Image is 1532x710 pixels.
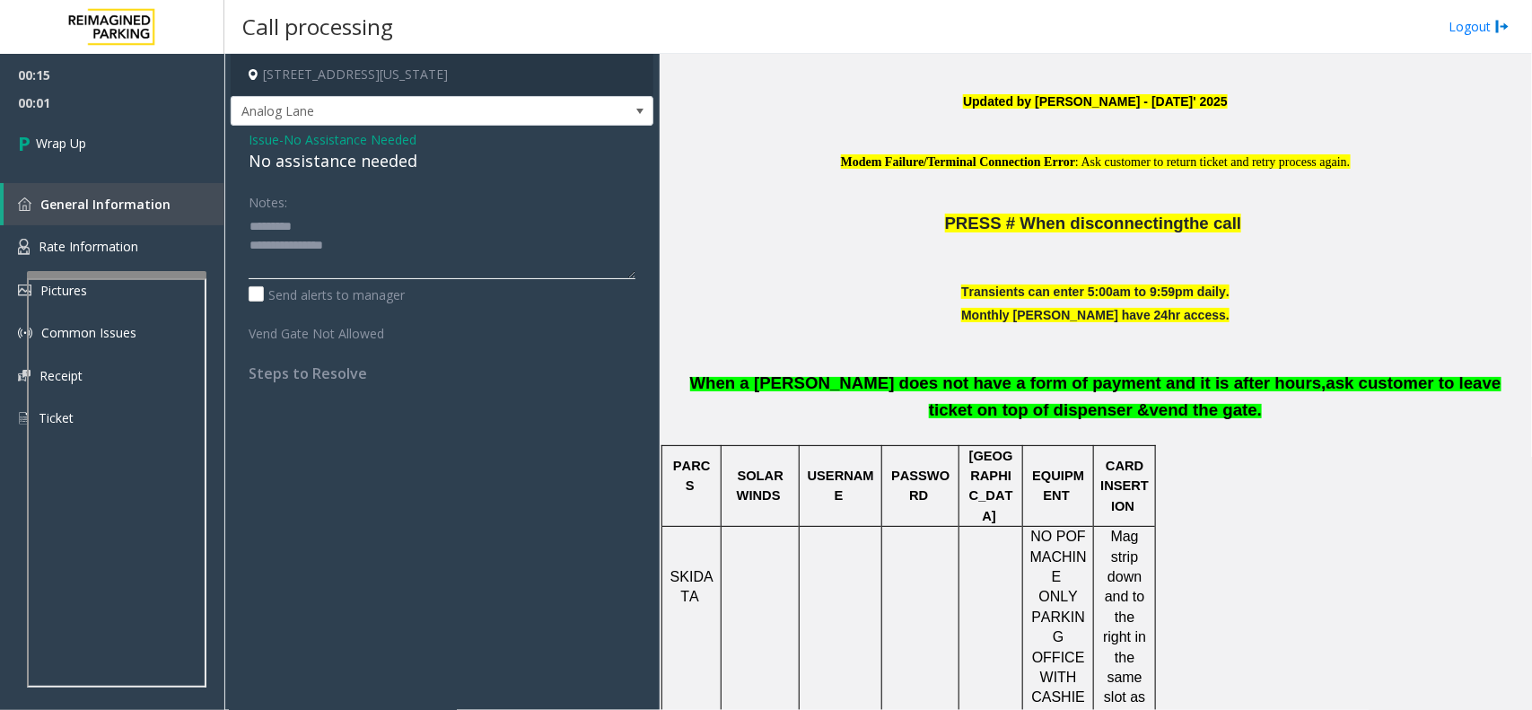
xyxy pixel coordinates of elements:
span: USERNAME [808,469,874,503]
span: EQUIPMENT [1032,469,1084,503]
b: Monthly [PERSON_NAME] have 24hr access. [961,308,1230,322]
span: : Ask customer to return ticket and retry process again. [1075,155,1350,169]
img: 'icon' [18,239,30,255]
font: Updated by [PERSON_NAME] - [DATE]' 2025 [963,94,1228,109]
a: Logout [1449,17,1510,36]
h3: Call processing [233,4,402,48]
span: PASSWORD [891,469,950,503]
h4: [STREET_ADDRESS][US_STATE] [231,54,653,96]
img: 'icon' [18,410,30,426]
h4: Steps to Resolve [249,365,635,382]
span: Issue [249,130,279,149]
img: 'icon' [18,326,32,340]
span: NO POF MACHINE [1030,529,1087,584]
a: General Information [4,183,224,225]
span: Rate Information [39,238,138,255]
span: Analog Lane [232,97,568,126]
span: - [279,131,416,148]
span: Wrap Up [36,134,86,153]
span: the call [1184,214,1241,232]
span: When a [PERSON_NAME] does not have a form of payment and it is after hours, [690,373,1326,392]
img: 'icon' [18,197,31,211]
span: vend the gate. [1150,400,1262,419]
span: SOLAR WINDS [737,469,784,503]
span: Modem Failure/Terminal Connection Error [841,155,1075,169]
b: ask customer to leave ticket on top of dispenser & [929,373,1501,419]
span: No Assistance Needed [284,130,416,149]
span: [GEOGRAPHIC_DATA] [969,449,1013,523]
img: 'icon' [18,370,31,381]
div: No assistance needed [249,149,635,173]
label: Notes: [249,187,287,212]
span: General Information [40,196,171,213]
span: PARCS [673,459,711,493]
span: SKIDATA [670,569,713,604]
b: Transients can enter 5:00am to 9:59pm daily. [961,285,1230,299]
span: CARD INSERTION [1100,459,1149,513]
label: Send alerts to manager [249,285,405,304]
img: logout [1495,17,1510,36]
span: PRESS # When disconnecting [945,214,1184,232]
img: 'icon' [18,285,31,296]
label: Vend Gate Not Allowed [244,318,409,343]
